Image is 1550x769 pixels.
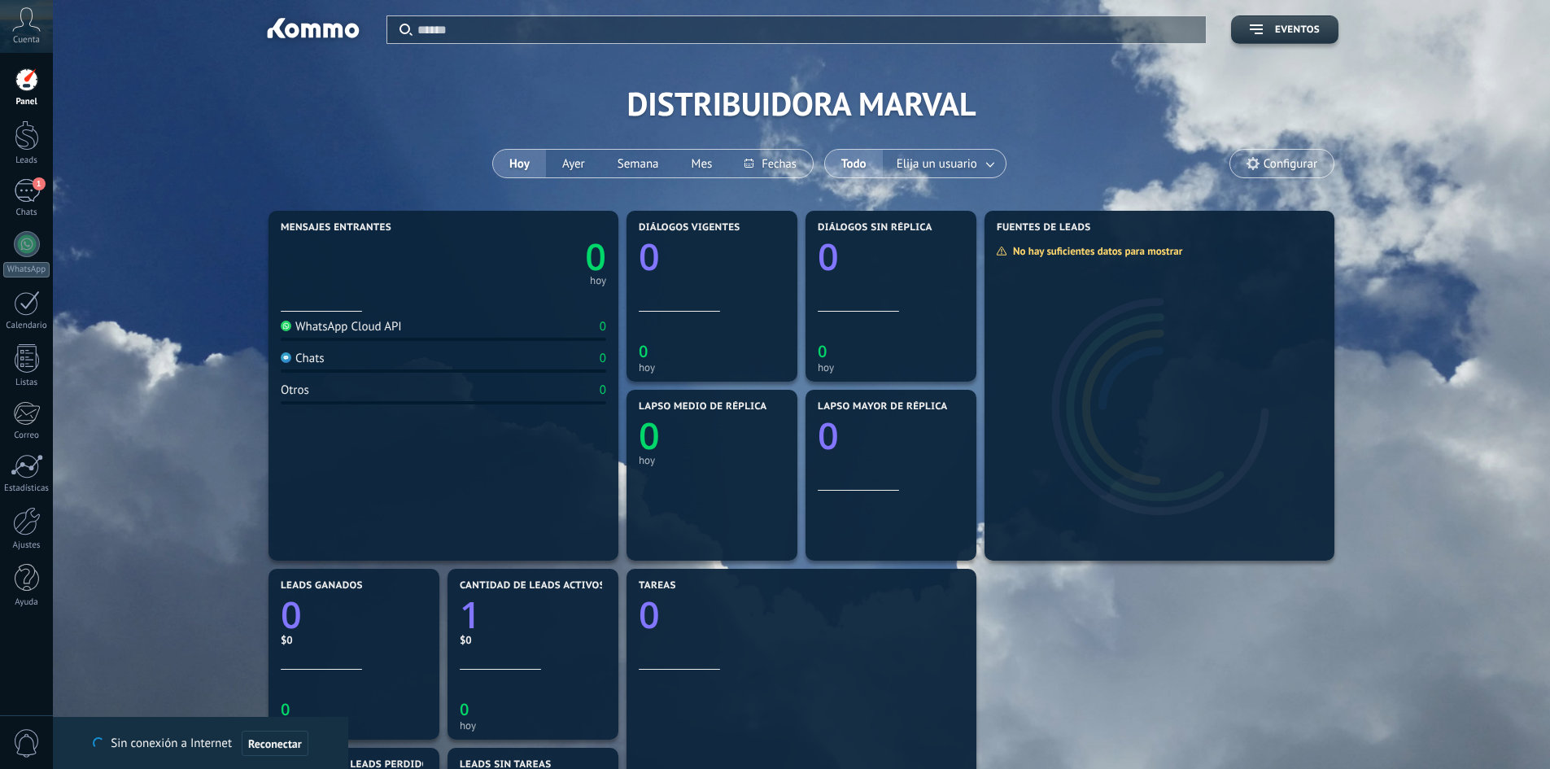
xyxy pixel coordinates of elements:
[639,590,660,640] text: 0
[1275,24,1320,36] span: Eventos
[93,730,308,757] div: Sin conexión a Internet
[639,411,660,461] text: 0
[3,208,50,218] div: Chats
[460,698,469,720] text: 0
[3,483,50,494] div: Estadísticas
[281,222,391,234] span: Mensajes entrantes
[818,222,932,234] span: Diálogos sin réplica
[281,719,427,732] div: hoy
[281,698,290,720] text: 0
[281,590,427,640] a: 0
[460,633,606,647] div: $0
[639,580,676,592] span: Tareas
[818,361,964,374] div: hoy
[242,731,308,757] button: Reconectar
[600,319,606,334] div: 0
[639,401,767,413] span: Lapso medio de réplica
[443,232,606,282] a: 0
[281,319,402,334] div: WhatsApp Cloud API
[600,382,606,398] div: 0
[818,401,947,413] span: Lapso mayor de réplica
[281,352,291,363] img: Chats
[13,35,40,46] span: Cuenta
[3,597,50,608] div: Ayuda
[3,321,50,331] div: Calendario
[818,232,839,282] text: 0
[818,411,839,461] text: 0
[639,454,785,466] div: hoy
[590,277,606,285] div: hoy
[639,590,964,640] a: 0
[997,222,1091,234] span: Fuentes de leads
[33,177,46,190] span: 1
[728,150,812,177] button: Fechas
[3,378,50,388] div: Listas
[675,150,729,177] button: Mes
[883,150,1006,177] button: Elija un usuario
[3,97,50,107] div: Panel
[281,382,309,398] div: Otros
[460,719,606,732] div: hoy
[639,222,740,234] span: Diálogos vigentes
[460,590,606,640] a: 1
[639,232,660,282] text: 0
[601,150,675,177] button: Semana
[460,580,605,592] span: Cantidad de leads activos
[585,232,606,282] text: 0
[248,738,302,749] span: Reconectar
[639,340,648,362] text: 0
[1231,15,1338,44] button: Eventos
[825,150,883,177] button: Todo
[281,633,427,647] div: $0
[281,351,325,366] div: Chats
[893,153,980,175] span: Elija un usuario
[818,340,827,362] text: 0
[3,262,50,277] div: WhatsApp
[996,244,1194,258] div: No hay suficientes datos para mostrar
[281,580,363,592] span: Leads ganados
[639,361,785,374] div: hoy
[3,540,50,551] div: Ajustes
[600,351,606,366] div: 0
[460,590,481,640] text: 1
[281,321,291,331] img: WhatsApp Cloud API
[3,155,50,166] div: Leads
[546,150,601,177] button: Ayer
[1264,157,1317,171] span: Configurar
[493,150,546,177] button: Hoy
[3,430,50,441] div: Correo
[281,590,302,640] text: 0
